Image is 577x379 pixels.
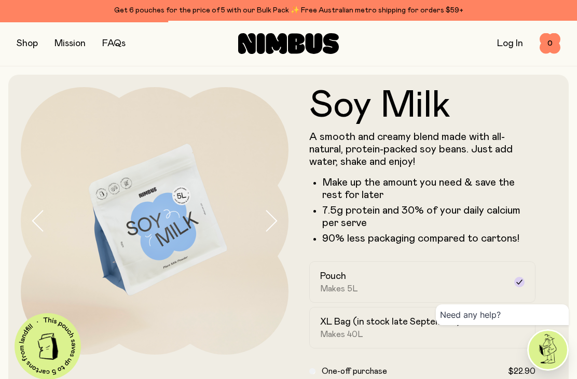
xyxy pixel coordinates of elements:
p: 90% less packaging compared to cartons! [322,232,535,245]
a: FAQs [102,39,126,48]
a: Mission [54,39,86,48]
h2: Pouch [320,270,346,283]
span: One-off purchase [322,367,387,375]
span: Makes 5L [320,284,358,294]
span: $22.90 [508,367,535,375]
button: 0 [540,33,560,54]
div: Need any help? [436,304,569,325]
img: agent [529,331,567,369]
h1: Soy Milk [309,87,535,124]
h2: XL Bag (in stock late September) [320,316,461,328]
li: Make up the amount you need & save the rest for later [322,176,535,201]
p: A smooth and creamy blend made with all-natural, protein-packed soy beans. Just add water, shake ... [309,131,535,168]
a: Log In [497,39,523,48]
li: 7.5g protein and 30% of your daily calcium per serve [322,204,535,229]
span: Makes 40L [320,329,363,340]
div: Get 6 pouches for the price of 5 with our Bulk Pack ✨ Free Australian metro shipping for orders $59+ [17,4,560,17]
